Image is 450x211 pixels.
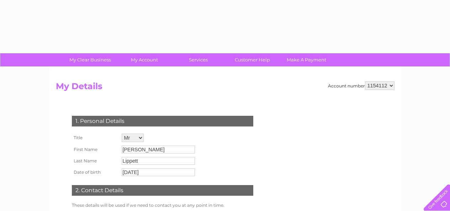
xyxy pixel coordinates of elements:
[61,53,120,66] a: My Clear Business
[70,201,255,210] td: These details will be used if we need to contact you at any point in time.
[277,53,336,66] a: Make A Payment
[115,53,174,66] a: My Account
[70,144,120,155] th: First Name
[56,81,395,95] h2: My Details
[70,167,120,178] th: Date of birth
[72,185,253,196] div: 2. Contact Details
[328,81,395,90] div: Account number
[70,155,120,167] th: Last Name
[169,53,228,66] a: Services
[223,53,282,66] a: Customer Help
[72,116,253,126] div: 1. Personal Details
[70,132,120,144] th: Title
